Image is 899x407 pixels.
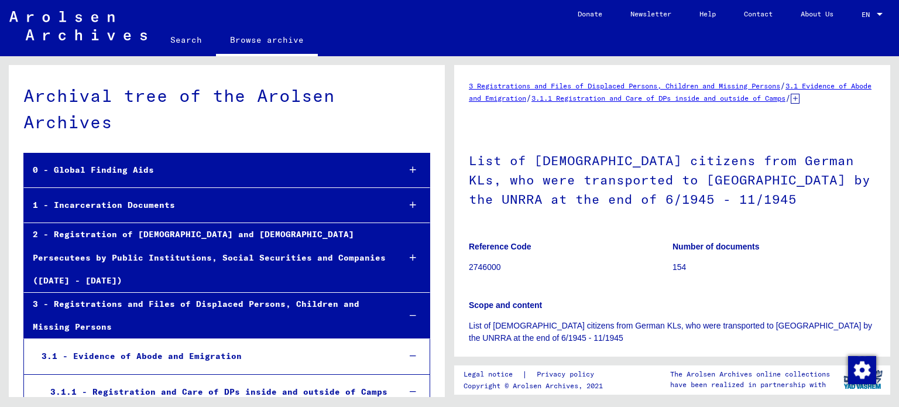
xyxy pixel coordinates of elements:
[527,368,608,381] a: Privacy policy
[216,26,318,56] a: Browse archive
[469,320,876,344] p: List of [DEMOGRAPHIC_DATA] citizens from German KLs, who were transported to [GEOGRAPHIC_DATA] by...
[469,134,876,224] h1: List of [DEMOGRAPHIC_DATA] citizens from German KLs, who were transported to [GEOGRAPHIC_DATA] by...
[780,80,785,91] span: /
[531,94,785,102] a: 3.1.1 Registration and Care of DPs inside and outside of Camps
[841,365,885,394] img: yv_logo.png
[464,381,608,391] p: Copyright © Arolsen Archives, 2021
[785,93,791,103] span: /
[9,11,147,40] img: Arolsen_neg.svg
[672,242,760,251] b: Number of documents
[847,355,876,384] div: Change consent
[469,81,780,90] a: 3 Registrations and Files of Displaced Persons, Children and Missing Persons
[464,368,608,381] div: |
[156,26,216,54] a: Search
[24,223,390,292] div: 2 - Registration of [DEMOGRAPHIC_DATA] and [DEMOGRAPHIC_DATA] Persecutees by Public Institutions,...
[23,83,430,135] div: Archival tree of the Arolsen Archives
[33,345,390,368] div: 3.1 - Evidence of Abode and Emigration
[24,159,390,182] div: 0 - Global Finding Aids
[42,381,390,403] div: 3.1.1 - Registration and Care of DPs inside and outside of Camps
[469,300,542,310] b: Scope and content
[672,261,876,273] p: 154
[469,242,531,251] b: Reference Code
[464,368,522,381] a: Legal notice
[670,379,830,390] p: have been realized in partnership with
[24,194,390,217] div: 1 - Incarceration Documents
[24,293,390,338] div: 3 - Registrations and Files of Displaced Persons, Children and Missing Persons
[469,261,672,273] p: 2746000
[670,369,830,379] p: The Arolsen Archives online collections
[862,11,874,19] span: EN
[848,356,876,384] img: Change consent
[526,93,531,103] span: /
